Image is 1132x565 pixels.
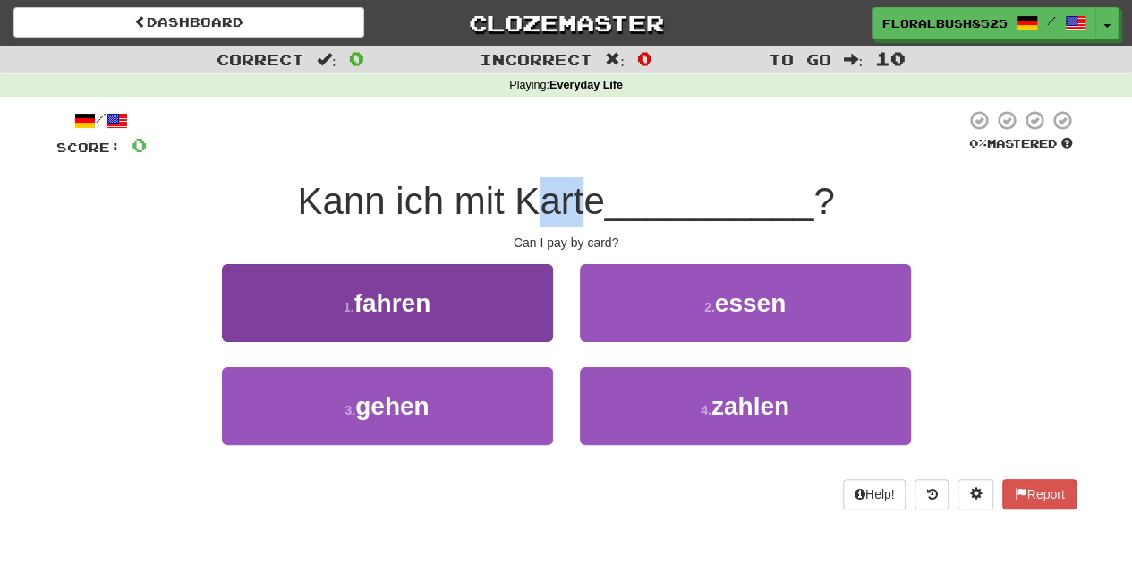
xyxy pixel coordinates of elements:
span: essen [715,289,786,317]
span: zahlen [711,392,789,420]
span: 0 % [969,136,987,150]
button: Round history (alt+y) [915,479,949,509]
span: 0 [132,133,147,156]
span: 10 [875,47,906,69]
small: 3 . [345,403,355,417]
small: 1 . [344,300,354,314]
span: : [605,52,625,67]
div: Mastered [966,136,1077,152]
button: Help! [843,479,906,509]
button: 3.gehen [222,367,553,445]
span: Kann ich mit Karte [297,180,604,222]
button: 2.essen [580,264,911,342]
span: 0 [349,47,364,69]
span: gehen [355,392,429,420]
span: To go [768,50,830,68]
div: / [56,109,147,132]
strong: Everyday Life [549,79,623,91]
span: 0 [637,47,652,69]
span: fahren [354,289,431,317]
div: Can I pay by card? [56,234,1077,252]
span: ? [813,180,834,222]
span: : [843,52,863,67]
span: : [317,52,336,67]
span: __________ [605,180,814,222]
span: Incorrect [480,50,592,68]
span: / [1047,14,1056,27]
span: FloralBush8525 [882,15,1008,31]
small: 4 . [701,403,711,417]
button: 4.zahlen [580,367,911,445]
a: Clozemaster [391,7,742,39]
a: FloralBush8525 / [872,7,1096,39]
button: 1.fahren [222,264,553,342]
a: Dashboard [13,7,364,38]
span: Correct [217,50,304,68]
button: Report [1002,479,1076,509]
small: 2 . [704,300,715,314]
span: Score: [56,140,121,155]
